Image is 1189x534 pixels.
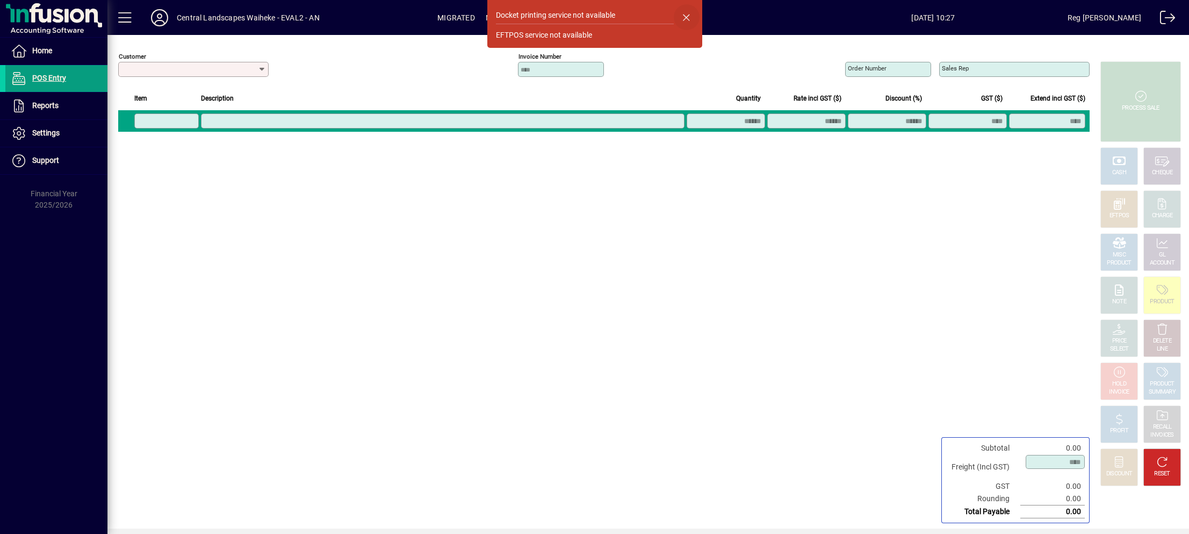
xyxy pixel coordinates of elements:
[1109,212,1129,220] div: EFTPOS
[1150,431,1173,439] div: INVOICES
[946,454,1020,480] td: Freight (Incl GST)
[1106,470,1132,478] div: DISCOUNT
[1020,442,1085,454] td: 0.00
[32,101,59,110] span: Reports
[1020,493,1085,505] td: 0.00
[177,9,320,26] div: Central Landscapes Waiheke - EVAL2 - AN
[1020,505,1085,518] td: 0.00
[794,92,841,104] span: Rate incl GST ($)
[1122,104,1159,112] div: PROCESS SALE
[1020,480,1085,493] td: 0.00
[134,92,147,104] span: Item
[1113,251,1126,259] div: MISC
[201,92,234,104] span: Description
[1112,380,1126,388] div: HOLD
[1109,388,1129,396] div: INVOICE
[1153,337,1171,345] div: DELETE
[946,480,1020,493] td: GST
[736,92,761,104] span: Quantity
[1153,423,1172,431] div: RECALL
[1031,92,1085,104] span: Extend incl GST ($)
[1112,298,1126,306] div: NOTE
[1112,337,1127,345] div: PRICE
[1110,427,1128,435] div: PROFIT
[119,53,146,60] mat-label: Customer
[496,30,592,41] div: EFTPOS service not available
[32,46,52,55] span: Home
[5,92,107,119] a: Reports
[1112,169,1126,177] div: CASH
[5,120,107,147] a: Settings
[942,65,969,72] mat-label: Sales rep
[1152,169,1172,177] div: CHEQUE
[518,53,561,60] mat-label: Invoice number
[5,38,107,65] a: Home
[1154,470,1170,478] div: RESET
[946,442,1020,454] td: Subtotal
[885,92,922,104] span: Discount (%)
[32,129,60,137] span: Settings
[799,9,1068,26] span: [DATE] 10:27
[1150,259,1174,267] div: ACCOUNT
[1157,345,1168,353] div: LINE
[32,156,59,165] span: Support
[1159,251,1166,259] div: GL
[32,74,66,82] span: POS Entry
[981,92,1003,104] span: GST ($)
[5,147,107,174] a: Support
[142,8,177,27] button: Profile
[1149,388,1176,396] div: SUMMARY
[437,9,474,26] span: MIGRATED
[946,493,1020,505] td: Rounding
[1152,212,1173,220] div: CHARGE
[486,9,523,26] span: MIGRATED
[1068,9,1141,26] div: Reg [PERSON_NAME]
[1150,380,1174,388] div: PRODUCT
[1152,2,1176,37] a: Logout
[946,505,1020,518] td: Total Payable
[848,65,887,72] mat-label: Order number
[1150,298,1174,306] div: PRODUCT
[1110,345,1129,353] div: SELECT
[1107,259,1131,267] div: PRODUCT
